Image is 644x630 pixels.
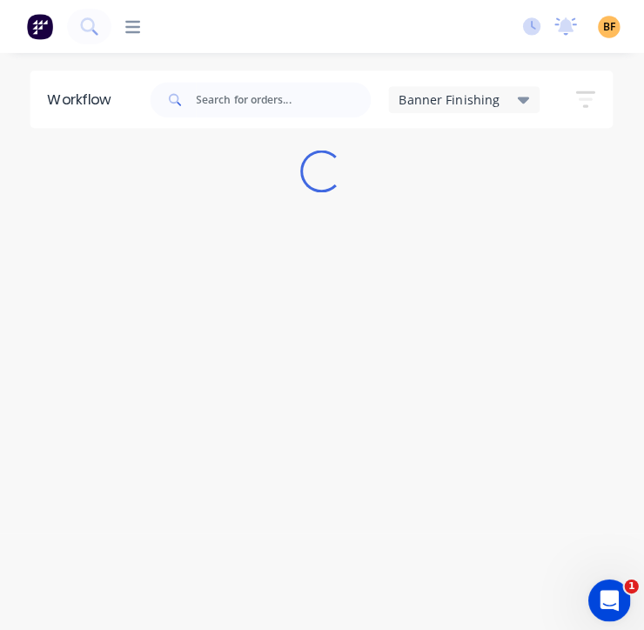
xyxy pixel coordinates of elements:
[399,89,498,107] span: Banner Finishing
[31,13,57,39] img: Factory
[52,88,124,109] div: Workflow
[600,18,612,34] span: BF
[621,571,634,585] span: 1
[585,571,627,613] iframe: Intercom live chat
[198,81,371,116] input: Search for orders...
